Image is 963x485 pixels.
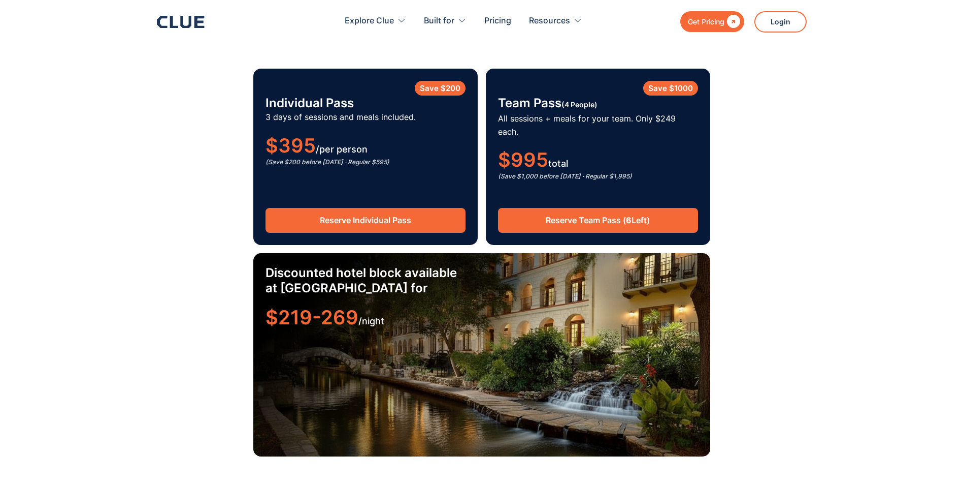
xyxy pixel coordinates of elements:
span: $995 [498,148,548,171]
div: Built for [424,5,467,37]
div: Save $1000 [643,81,698,96]
div: Explore Clue [345,5,394,37]
a: Reserve Individual Pass [265,208,466,233]
span: $219-269 [265,306,358,329]
h3: Discounted hotel block available at [GEOGRAPHIC_DATA] for [265,265,469,296]
div: Get Pricing [688,15,724,28]
em: (Save $1,000 before [DATE] · Regular $1,995) [498,172,632,180]
div: Resources [529,5,582,37]
span: $395 [265,134,316,157]
p: All sessions + meals for your team. Only $249 each. [498,112,698,138]
a: Reserve Team Pass (6Left) [498,208,698,233]
div: Explore Clue [345,5,406,37]
a: Get Pricing [680,11,744,32]
span: (4 People) [561,100,597,109]
div: Save $200 [415,81,466,96]
p: 3 days of sessions and meals included. [265,111,466,124]
div: total [498,154,698,170]
h3: Team Pass [498,96,698,112]
div: Resources [529,5,570,37]
em: (Save $200 before [DATE] · Regular $595) [265,158,389,166]
div: /per person [265,139,466,156]
div:  [724,15,740,28]
a: Login [754,11,807,33]
div: Built for [424,5,454,37]
strong: 6 [626,215,632,225]
a: Pricing [484,5,511,37]
h3: Individual Pass [265,96,466,111]
div: /night [265,311,698,327]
